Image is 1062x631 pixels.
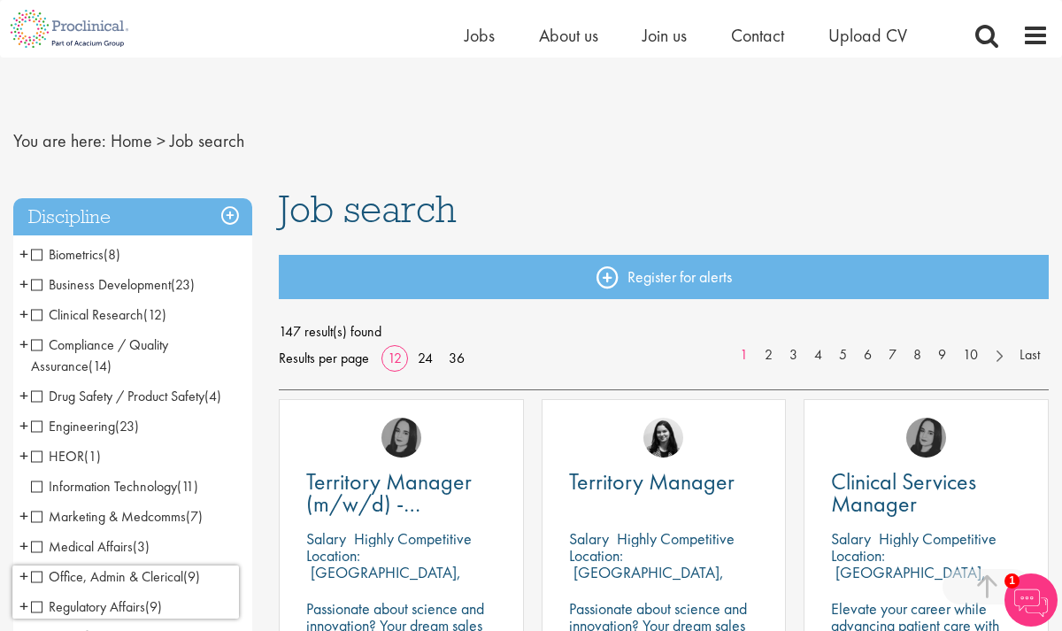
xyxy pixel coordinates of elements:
[31,477,177,496] span: Information Technology
[170,129,244,152] span: Job search
[133,537,150,556] span: (3)
[31,417,115,435] span: Engineering
[19,271,28,297] span: +
[279,255,1049,299] a: Register for alerts
[855,345,881,366] a: 6
[13,198,252,236] h3: Discipline
[306,545,360,566] span: Location:
[19,241,28,267] span: +
[19,331,28,358] span: +
[19,503,28,529] span: +
[539,24,598,47] a: About us
[31,417,139,435] span: Engineering
[781,345,806,366] a: 3
[1011,345,1049,366] a: Last
[279,319,1049,345] span: 147 result(s) found
[31,245,104,264] span: Biometrics
[465,24,495,47] a: Jobs
[31,275,171,294] span: Business Development
[31,537,133,556] span: Medical Affairs
[19,382,28,409] span: +
[306,471,496,515] a: Territory Manager (m/w/d) - [GEOGRAPHIC_DATA]
[31,537,150,556] span: Medical Affairs
[13,129,106,152] span: You are here:
[31,507,203,526] span: Marketing & Medcomms
[831,466,976,519] span: Clinical Services Manager
[731,345,757,366] a: 1
[731,24,784,47] a: Contact
[31,447,84,466] span: HEOR
[929,345,955,366] a: 9
[1004,573,1020,589] span: 1
[31,477,198,496] span: Information Technology
[88,357,112,375] span: (14)
[569,562,724,599] p: [GEOGRAPHIC_DATA], [GEOGRAPHIC_DATA]
[879,528,997,549] p: Highly Competitive
[306,528,346,549] span: Salary
[880,345,905,366] a: 7
[830,345,856,366] a: 5
[19,442,28,469] span: +
[906,418,946,458] img: Anna Klemencic
[279,185,457,233] span: Job search
[412,349,439,367] a: 24
[756,345,781,366] a: 2
[828,24,907,47] a: Upload CV
[643,24,687,47] a: Join us
[143,305,166,324] span: (12)
[306,466,519,541] span: Territory Manager (m/w/d) - [GEOGRAPHIC_DATA]
[19,563,28,589] span: +
[831,562,986,599] p: [GEOGRAPHIC_DATA], [GEOGRAPHIC_DATA]
[954,345,987,366] a: 10
[31,387,221,405] span: Drug Safety / Product Safety
[569,466,735,496] span: Territory Manager
[904,345,930,366] a: 8
[381,418,421,458] img: Anna Klemencic
[171,275,195,294] span: (23)
[19,412,28,439] span: +
[19,533,28,559] span: +
[115,417,139,435] span: (23)
[279,345,369,372] span: Results per page
[805,345,831,366] a: 4
[186,507,203,526] span: (7)
[31,305,166,324] span: Clinical Research
[31,387,204,405] span: Drug Safety / Product Safety
[381,349,408,367] a: 12
[569,528,609,549] span: Salary
[1004,573,1058,627] img: Chatbot
[12,566,239,619] iframe: reCAPTCHA
[442,349,471,367] a: 36
[31,305,143,324] span: Clinical Research
[31,335,168,375] span: Compliance / Quality Assurance
[354,528,472,549] p: Highly Competitive
[111,129,152,152] a: breadcrumb link
[31,275,195,294] span: Business Development
[157,129,165,152] span: >
[104,245,120,264] span: (8)
[31,447,101,466] span: HEOR
[84,447,101,466] span: (1)
[831,471,1021,515] a: Clinical Services Manager
[31,507,186,526] span: Marketing & Medcomms
[831,545,885,566] span: Location:
[306,562,461,599] p: [GEOGRAPHIC_DATA], [GEOGRAPHIC_DATA]
[204,387,221,405] span: (4)
[177,477,198,496] span: (11)
[31,245,120,264] span: Biometrics
[617,528,735,549] p: Highly Competitive
[643,418,683,458] img: Indre Stankeviciute
[831,528,871,549] span: Salary
[569,471,759,493] a: Territory Manager
[19,301,28,327] span: +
